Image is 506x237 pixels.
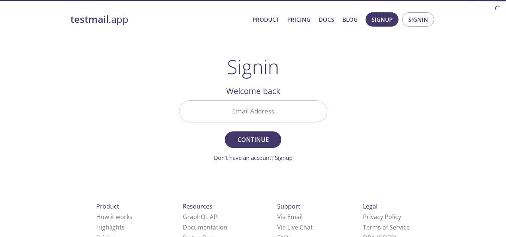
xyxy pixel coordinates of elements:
h2: Welcome back [179,85,327,97]
a: Terms of Service [363,223,410,231]
a: Privacy Policy [363,213,401,221]
span: Product [96,202,119,210]
h1: Signin [227,55,279,78]
button: Continue [225,131,281,148]
a: testmail.app [70,13,246,26]
span: Signin [408,15,428,24]
span: Signup [372,15,393,24]
a: Via Live Chat [277,223,313,231]
a: Don't have an account? Signup [214,154,293,161]
a: Pricing [287,15,310,24]
a: Blog [342,15,358,24]
button: Signup [366,12,399,27]
a: GraphQL API [183,213,219,221]
a: How it works [96,213,133,221]
span: Support [277,202,300,210]
span: Resources [183,202,212,210]
span: Legal [363,202,378,210]
a: Documentation [183,223,227,231]
a: Highlights [96,223,125,231]
a: Via Email [277,213,303,221]
a: Docs [319,15,334,24]
a: Product [252,15,279,24]
span: Continue [233,134,273,145]
strong: testmail [70,13,109,26]
button: Signin [402,12,434,27]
